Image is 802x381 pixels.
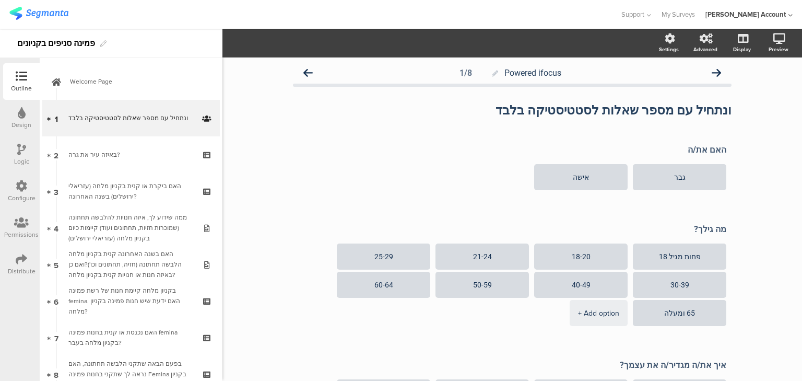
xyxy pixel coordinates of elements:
[68,149,193,160] div: באיזה עיר את גרה?
[68,327,193,348] div: האם נכנסת או קנית בחנות פמינה femina בקניון מלחה בעבר?
[659,45,679,53] div: Settings
[54,222,58,234] span: 4
[42,319,220,356] a: 7 האם נכנסת או קנית בחנות פמינה femina בקניון מלחה בעבר?
[705,9,786,19] div: [PERSON_NAME] Account
[68,212,193,244] div: ממה שידוע לך, איזה חנויות להלבשה תחתונה (שמוכרות חזיות, תחתונים ועוד) קיימות כיום בקניון מלחה (עז...
[42,63,220,100] a: Welcome Page
[54,332,58,343] span: 7
[68,181,193,202] div: האם ביקרת או קנית בקניון מלחה (עזריאלי ירושלים) בשנה האחרונה?
[55,112,58,124] span: 1
[769,45,788,53] div: Preview
[42,100,220,136] a: 1 ונתחיל עם מספר שאלות לסטטיסטיקה בלבד
[54,259,58,270] span: 5
[68,285,193,317] div: בקניון מלחה קיימת חנות של רשת פמינה femina. האם ידעת שיש חנות פמינה בקניון מלחה?
[693,45,717,53] div: Advanced
[54,295,58,307] span: 6
[42,136,220,173] a: 2 באיזה עיר את גרה?
[496,103,732,118] b: ונתחיל עם מספר שאלות לסטטיסטיקה בלבד
[42,173,220,210] a: 3 האם ביקרת או קנית בקניון מלחה (עזריאלי ירושלים) בשנה האחרונה?
[42,210,220,246] a: 4 ממה שידוע לך, איזה חנויות להלבשה תחתונה (שמוכרות חזיות, תחתונים ועוד) קיימות כיום בקניון מלחה (...
[14,157,29,166] div: Logic
[68,113,193,123] div: ונתחיל עם מספר שאלות לסטטיסטיקה בלבד
[42,246,220,283] a: 5 האם בשנה האחרונה קנית בקניון מלחה הלבשה תחתונה (חזיה, תחתונים וכו')?ואם כן באיזה חנות או חנויות...
[504,68,561,78] span: Powered ifocus
[54,186,58,197] span: 3
[8,193,36,203] div: Configure
[621,9,644,19] span: Support
[54,368,58,380] span: 8
[70,76,204,87] span: Welcome Page
[11,84,32,93] div: Outline
[11,120,31,130] div: Design
[733,45,751,53] div: Display
[54,149,58,160] span: 2
[8,267,36,276] div: Distribute
[578,300,619,326] div: + Add option
[459,68,472,78] div: 1/8
[9,7,68,20] img: segmanta logo
[42,283,220,319] a: 6 בקניון מלחה קיימת חנות של רשת פמינה femina. האם ידעת שיש חנות פמינה בקניון מלחה?
[68,249,193,280] div: האם בשנה האחרונה קנית בקניון מלחה הלבשה תחתונה (חזיה, תחתונים וכו')?ואם כן באיזה חנות או חנויות ק...
[17,35,95,52] div: פמינה סניפים בקניונים
[4,230,39,239] div: Permissions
